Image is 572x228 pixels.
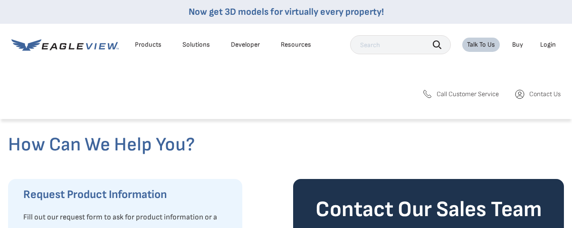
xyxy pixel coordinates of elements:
[350,35,451,54] input: Search
[512,40,523,49] a: Buy
[514,89,561,100] a: Contact Us
[281,40,311,49] div: Resources
[135,40,162,49] div: Products
[182,40,210,49] div: Solutions
[315,197,542,223] strong: Contact Our Sales Team
[529,90,561,99] span: Contact Us
[437,90,499,99] span: Call Customer Service
[540,40,556,49] div: Login
[467,40,495,49] div: Talk To Us
[421,89,499,100] a: Call Customer Service
[8,133,564,156] h2: How Can We Help You?
[189,6,384,18] a: Now get 3D models for virtually every property!
[231,40,260,49] a: Developer
[23,187,233,202] h3: Request Product Information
